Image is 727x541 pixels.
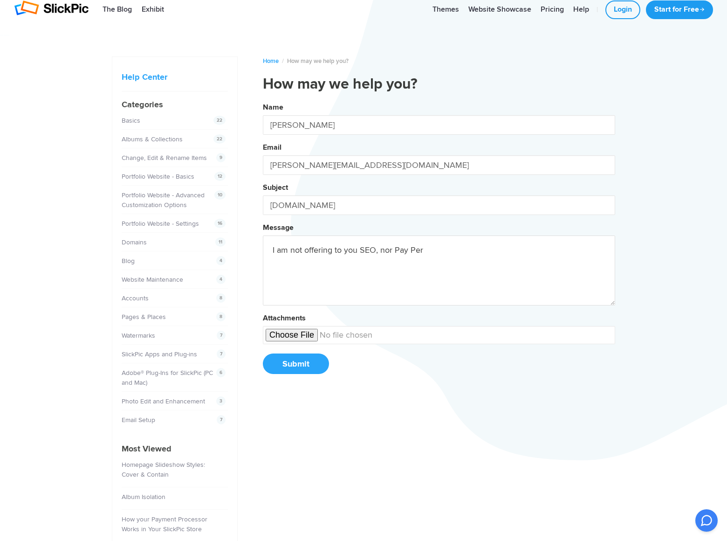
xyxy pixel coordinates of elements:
[122,416,155,424] a: Email Setup
[122,369,213,387] a: Adobe® Plug-Ins for SlickPic (PC and Mac)
[263,326,615,344] input: undefined
[263,143,281,152] label: Email
[263,57,279,65] a: Home
[287,57,349,65] span: How may we help you?
[213,134,226,144] span: 22
[263,75,615,94] h1: How may we help you?
[122,332,155,340] a: Watermarks
[216,368,226,377] span: 6
[122,313,166,321] a: Pages & Places
[122,443,228,455] h4: Most Viewed
[122,220,199,228] a: Portfolio Website - Settings
[122,135,183,143] a: Albums & Collections
[122,461,205,479] a: Homepage Slideshow Styles: Cover & Contain
[263,354,329,374] button: Submit
[217,415,226,424] span: 7
[214,219,226,228] span: 16
[216,312,226,321] span: 8
[122,173,194,180] a: Portfolio Website - Basics
[122,350,197,358] a: SlickPic Apps and Plug-ins
[122,276,183,284] a: Website Maintenance
[217,331,226,340] span: 7
[213,116,226,125] span: 22
[122,493,165,501] a: Album Isolation
[263,313,306,323] label: Attachments
[263,155,615,175] input: Your Email
[122,238,147,246] a: Domains
[216,396,226,406] span: 3
[263,103,283,112] label: Name
[217,349,226,359] span: 7
[216,256,226,265] span: 4
[122,294,149,302] a: Accounts
[214,172,226,181] span: 12
[263,195,615,215] input: Your Subject
[216,293,226,303] span: 8
[122,98,228,111] h4: Categories
[122,117,140,125] a: Basics
[216,275,226,284] span: 4
[122,72,167,82] a: Help Center
[122,257,135,265] a: Blog
[122,515,207,533] a: How your Payment Processor Works in Your SlickPic Store
[122,397,205,405] a: Photo Edit and Enhancement
[216,153,226,162] span: 9
[263,115,615,135] input: Your Name
[122,154,207,162] a: Change, Edit & Rename Items
[263,223,294,232] label: Message
[214,190,226,200] span: 10
[122,191,205,209] a: Portfolio Website - Advanced Customization Options
[263,183,288,192] label: Subject
[282,57,284,65] span: /
[215,237,226,247] span: 11
[263,99,615,384] button: NameEmailSubjectMessageAttachmentsSubmit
